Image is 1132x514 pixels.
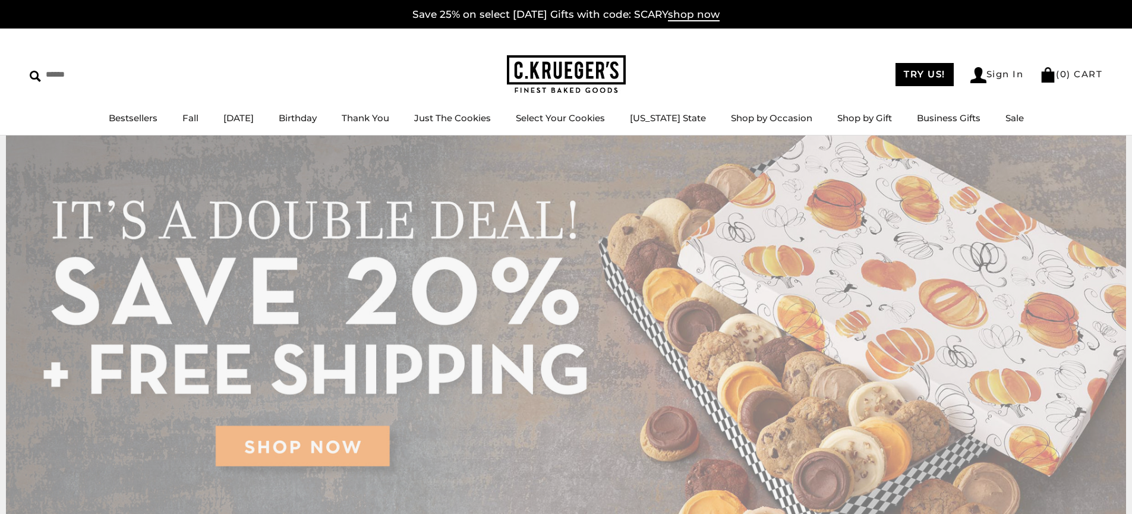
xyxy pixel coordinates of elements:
a: Sale [1005,112,1024,124]
span: shop now [668,8,720,21]
a: Shop by Occasion [731,112,812,124]
img: Account [970,67,986,83]
span: 0 [1060,68,1067,80]
img: Search [30,71,41,82]
a: (0) CART [1040,68,1102,80]
a: Fall [182,112,198,124]
a: Birthday [279,112,317,124]
img: Bag [1040,67,1056,83]
a: Bestsellers [109,112,157,124]
input: Search [30,65,171,84]
a: Business Gifts [917,112,980,124]
a: Select Your Cookies [516,112,605,124]
a: [DATE] [223,112,254,124]
a: Sign In [970,67,1024,83]
a: Thank You [342,112,389,124]
a: Shop by Gift [837,112,892,124]
img: C.KRUEGER'S [507,55,626,94]
a: [US_STATE] State [630,112,706,124]
a: Save 25% on select [DATE] Gifts with code: SCARYshop now [412,8,720,21]
a: TRY US! [895,63,954,86]
a: Just The Cookies [414,112,491,124]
